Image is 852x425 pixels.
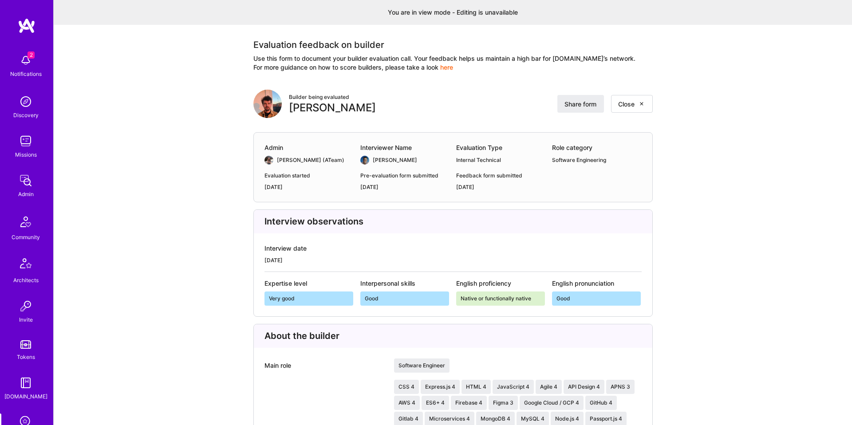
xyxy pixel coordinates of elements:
img: discovery [17,93,35,110]
div: English pronunciation [552,279,648,288]
div: [DOMAIN_NAME] [4,392,47,401]
img: User Avatar [360,156,369,165]
div: Figma 3 [489,396,518,410]
div: HTML 4 [461,380,491,394]
div: [PERSON_NAME] (ATeam) [277,156,344,165]
img: logo [18,18,35,34]
img: Invite [17,297,35,315]
span: 2 [28,51,35,59]
div: Main role [264,358,383,373]
div: Discovery [13,110,39,120]
img: User Avatar [253,90,282,118]
div: Builder being evaluated [289,93,376,101]
div: APNS 3 [606,380,635,394]
div: Expertise level [264,279,360,288]
div: Good [552,291,641,306]
a: User AvatarBuilder being evaluated[PERSON_NAME] [253,90,376,118]
div: Pre-evaluation form submitted [360,172,449,180]
img: bell [17,51,35,69]
div: AWS 4 [394,396,420,410]
img: Community [15,211,36,232]
div: Architects [13,275,39,285]
div: Interviewer Name [360,143,449,152]
div: [DATE] [264,183,353,191]
div: Feedback form submitted [456,172,545,180]
img: guide book [17,374,35,392]
div: Software Engineering [552,156,641,165]
img: User Avatar [264,156,273,165]
div: ES6+ 4 [422,396,449,410]
div: Interview date [264,244,307,253]
div: Internal Technical [456,156,545,165]
div: [PERSON_NAME] [373,156,417,165]
div: [DATE] [264,256,307,264]
div: [DATE] [456,183,545,191]
div: Interview observations [254,210,652,233]
div: CSS 4 [394,380,419,394]
button: Close [611,95,653,113]
button: Share form [557,95,604,113]
div: Admin [18,189,34,199]
div: Interpersonal skills [360,279,456,288]
div: Tokens [17,352,35,362]
div: GitHub 4 [585,396,617,410]
div: Evaluation feedback on builder [253,39,653,51]
div: Firebase 4 [451,396,487,410]
div: English proficiency [456,279,552,288]
div: Good [360,291,449,306]
div: Express.js 4 [421,380,460,394]
div: Google Cloud / GCP 4 [520,396,584,410]
div: Role category [552,143,641,152]
div: Agile 4 [536,380,562,394]
div: Missions [15,150,37,159]
div: About the builder [254,324,652,348]
div: Notifications [10,69,42,79]
div: API Design 4 [564,380,604,394]
div: Use this form to document your builder evaluation call. Your feedback helps us maintain a high ba... [253,54,653,72]
div: Software Engineer [394,358,450,373]
img: tokens [20,340,31,349]
div: [PERSON_NAME] [289,101,376,114]
div: Community [12,232,40,242]
img: teamwork [17,132,35,150]
img: Architects [15,254,36,275]
img: admin teamwork [17,172,35,189]
div: Invite [19,315,33,324]
div: Admin [264,143,353,152]
div: Native or functionally native [456,291,545,306]
div: You are in view mode - Editing is unavailable [388,8,518,17]
div: JavaScript 4 [493,380,534,394]
a: here [440,63,453,71]
div: Evaluation Type [456,143,545,152]
div: Evaluation started [264,172,353,180]
div: Very good [264,291,353,306]
div: [DATE] [360,183,449,191]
